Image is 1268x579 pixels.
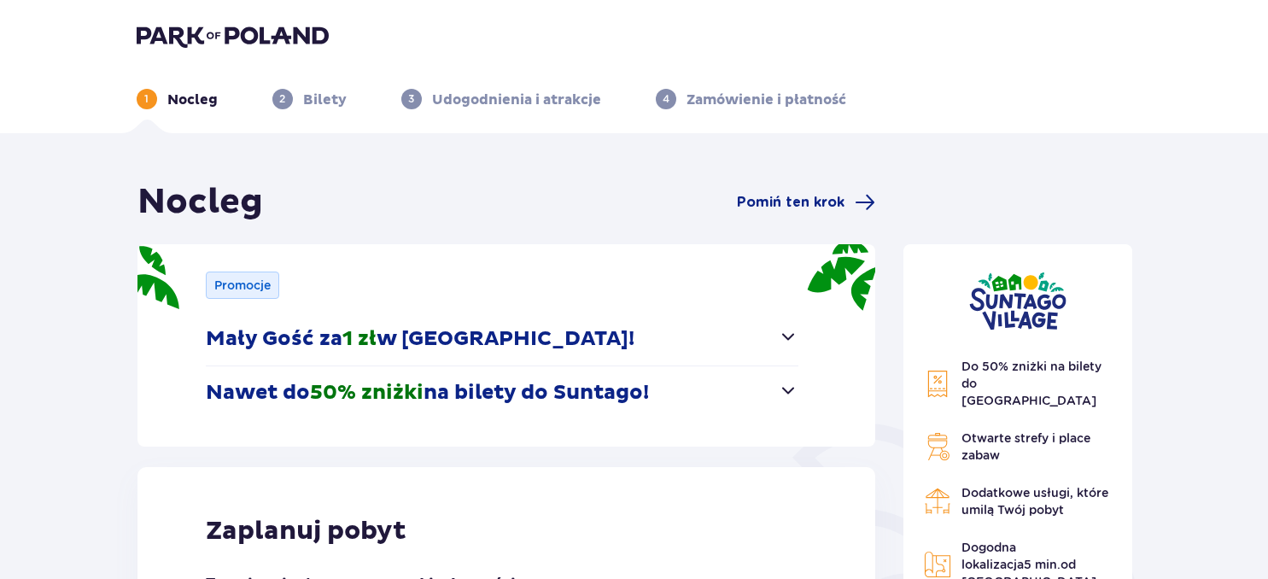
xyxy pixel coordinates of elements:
button: Nawet do50% zniżkina bilety do Suntago! [206,366,799,419]
p: Udogodnienia i atrakcje [432,91,601,109]
p: Zamówienie i płatność [687,91,846,109]
img: Park of Poland logo [137,24,329,48]
span: Pomiń ten krok [737,193,844,212]
p: Nocleg [167,91,218,109]
span: Dodatkowe usługi, które umilą Twój pobyt [961,486,1108,517]
p: Zaplanuj pobyt [206,515,406,547]
img: Restaurant Icon [924,488,951,515]
span: 50% zniżki [310,380,424,406]
p: Bilety [303,91,347,109]
img: Discount Icon [924,370,951,398]
p: Nawet do na bilety do Suntago! [206,380,649,406]
img: Grill Icon [924,433,951,460]
span: Do 50% zniżki na bilety do [GEOGRAPHIC_DATA] [961,360,1101,407]
a: Pomiń ten krok [737,192,875,213]
img: Map Icon [924,551,951,578]
span: 5 min. [1024,558,1061,571]
span: Otwarte strefy i place zabaw [961,431,1090,462]
h1: Nocleg [137,181,263,224]
p: 2 [279,91,285,107]
div: 2Bilety [272,89,347,109]
p: Mały Gość za w [GEOGRAPHIC_DATA]! [206,326,634,352]
p: 4 [663,91,669,107]
p: Promocje [214,277,271,294]
img: Suntago Village [969,272,1066,330]
p: 3 [408,91,414,107]
div: 1Nocleg [137,89,218,109]
span: 1 zł [342,326,377,352]
button: Mały Gość za1 złw [GEOGRAPHIC_DATA]! [206,313,799,366]
div: 4Zamówienie i płatność [656,89,846,109]
p: 1 [144,91,149,107]
div: 3Udogodnienia i atrakcje [401,89,601,109]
